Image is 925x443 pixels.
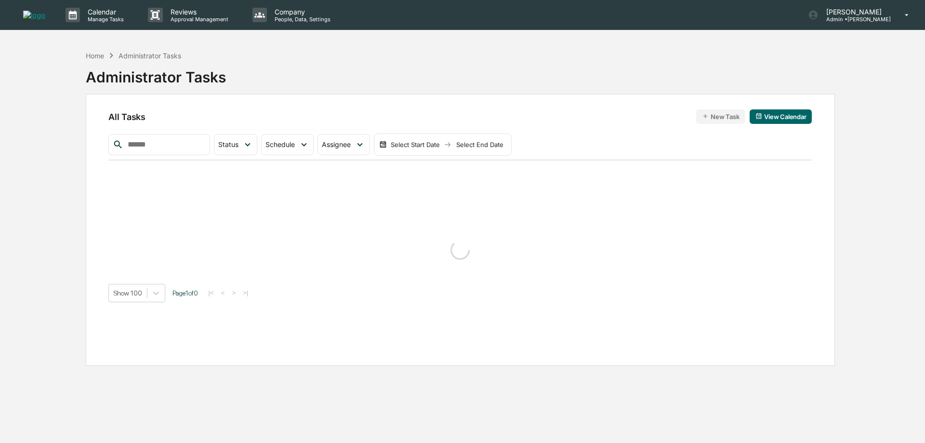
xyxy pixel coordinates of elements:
[172,289,198,297] span: Page 1 of 0
[229,289,239,297] button: >
[696,109,745,124] button: New Task
[23,11,46,20] img: logo
[819,8,891,16] p: [PERSON_NAME]
[218,140,238,148] span: Status
[267,16,335,23] p: People, Data, Settings
[119,52,181,60] div: Administrator Tasks
[163,16,233,23] p: Approval Management
[750,109,812,124] button: View Calendar
[322,140,351,148] span: Assignee
[86,52,104,60] div: Home
[205,289,216,297] button: |<
[218,289,228,297] button: <
[108,112,145,122] span: All Tasks
[819,16,891,23] p: Admin • [PERSON_NAME]
[389,141,442,148] div: Select Start Date
[163,8,233,16] p: Reviews
[444,141,451,148] img: arrow right
[267,8,335,16] p: Company
[80,8,129,16] p: Calendar
[265,140,295,148] span: Schedule
[453,141,506,148] div: Select End Date
[755,113,762,120] img: calendar
[379,141,387,148] img: calendar
[86,61,226,86] div: Administrator Tasks
[240,289,251,297] button: >|
[80,16,129,23] p: Manage Tasks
